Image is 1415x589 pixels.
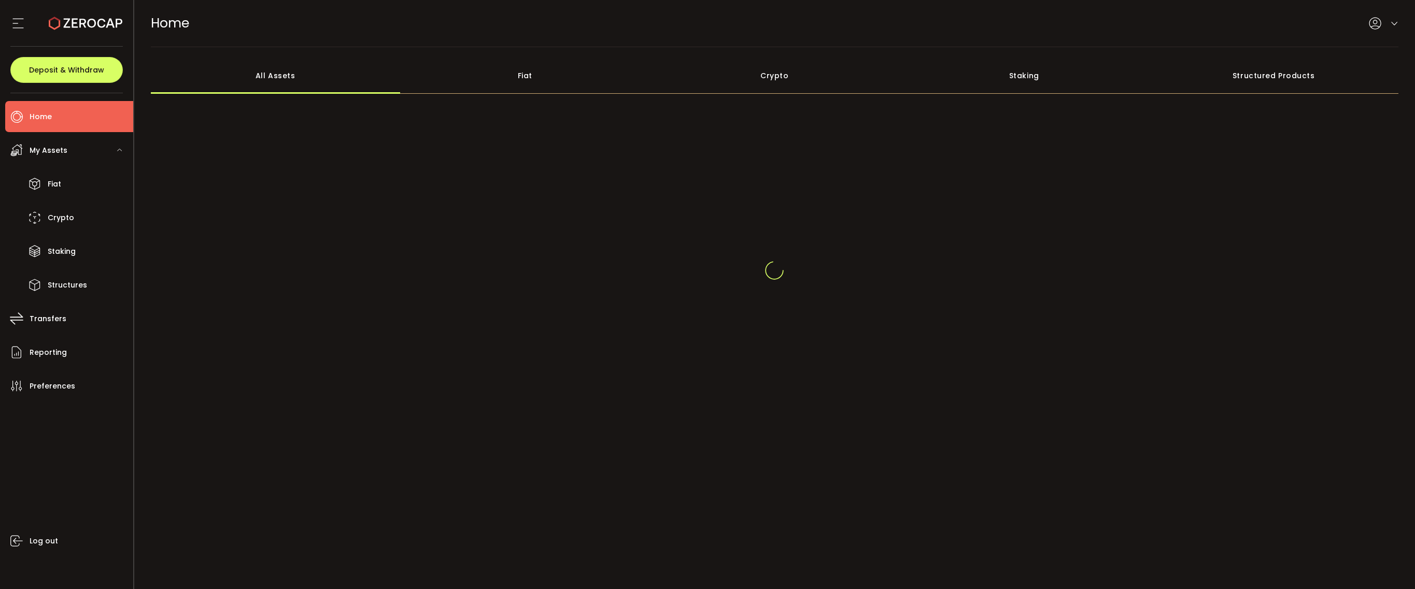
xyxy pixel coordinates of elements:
[30,109,52,124] span: Home
[30,379,75,394] span: Preferences
[30,311,66,326] span: Transfers
[48,278,87,293] span: Structures
[650,58,900,94] div: Crypto
[151,14,189,32] span: Home
[10,57,123,83] button: Deposit & Withdraw
[899,58,1149,94] div: Staking
[48,244,76,259] span: Staking
[29,66,104,74] span: Deposit & Withdraw
[30,534,58,549] span: Log out
[1149,58,1399,94] div: Structured Products
[151,58,401,94] div: All Assets
[48,177,61,192] span: Fiat
[48,210,74,225] span: Crypto
[30,345,67,360] span: Reporting
[400,58,650,94] div: Fiat
[30,143,67,158] span: My Assets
